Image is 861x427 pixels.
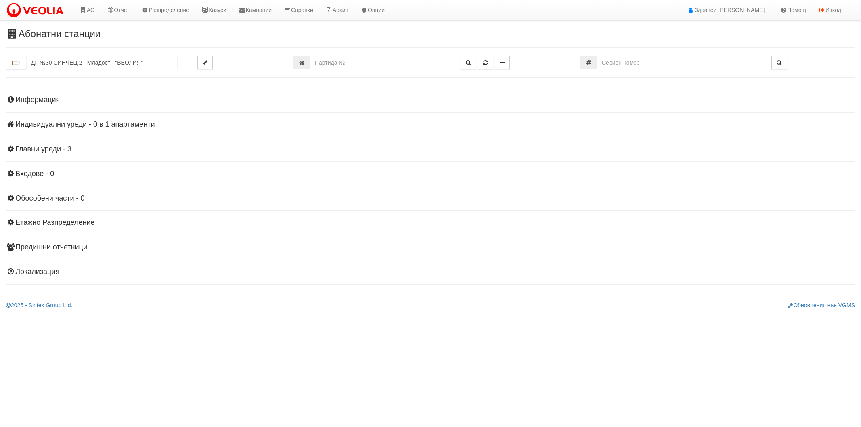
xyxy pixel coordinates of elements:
h4: Предишни отчетници [6,243,855,251]
input: Сериен номер [597,56,710,69]
h4: Обособени части - 0 [6,195,855,203]
input: Партида № [310,56,423,69]
h3: Абонатни станции [6,29,855,39]
h4: Входове - 0 [6,170,855,178]
h4: Главни уреди - 3 [6,145,855,153]
h4: Информация [6,96,855,104]
h4: Локализация [6,268,855,276]
a: 2025 - Sintex Group Ltd. [6,302,73,308]
input: Абонатна станция [26,56,178,69]
img: VeoliaLogo.png [6,2,67,19]
h4: Индивидуални уреди - 0 в 1 апартаменти [6,121,855,129]
h4: Етажно Разпределение [6,219,855,227]
a: Обновления във VGMS [788,302,855,308]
